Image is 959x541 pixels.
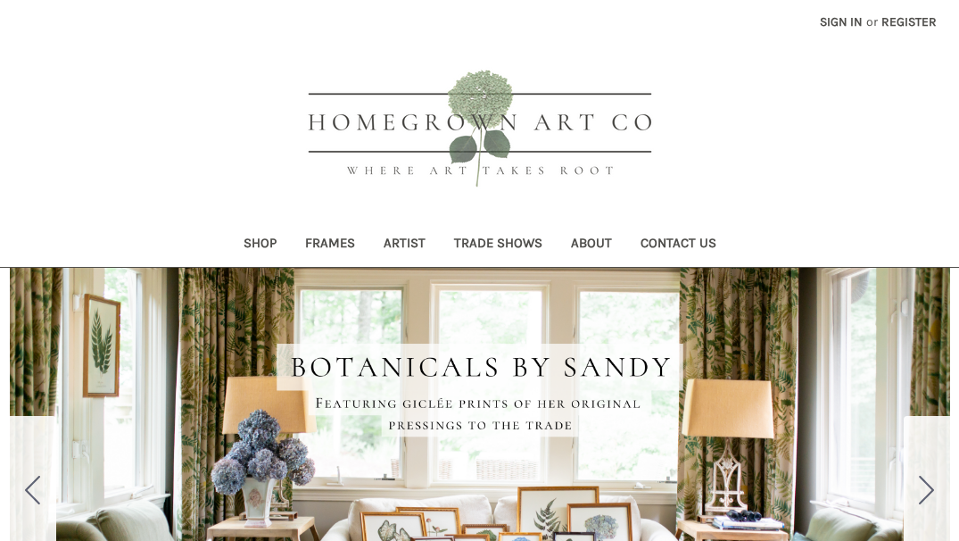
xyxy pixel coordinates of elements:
[557,223,626,267] a: About
[279,50,681,211] img: HOMEGROWN ART CO
[626,223,731,267] a: Contact Us
[291,223,369,267] a: Frames
[369,223,440,267] a: Artist
[864,12,880,31] span: or
[440,223,557,267] a: Trade Shows
[229,223,291,267] a: Shop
